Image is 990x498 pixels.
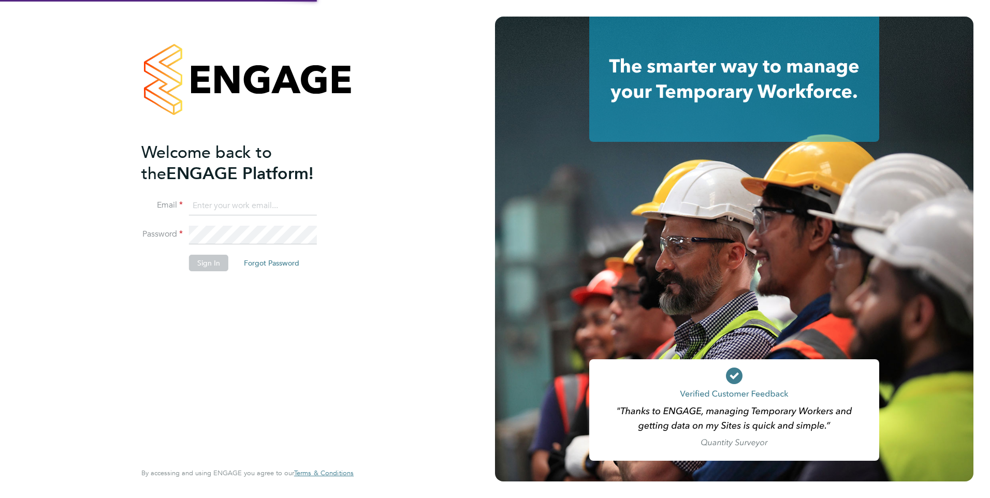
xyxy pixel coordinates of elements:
a: Terms & Conditions [294,469,354,477]
label: Email [141,200,183,211]
h2: ENGAGE Platform! [141,142,343,184]
span: Welcome back to the [141,142,272,184]
label: Password [141,229,183,240]
button: Sign In [189,255,228,271]
span: By accessing and using ENGAGE you agree to our [141,468,354,477]
input: Enter your work email... [189,197,317,215]
button: Forgot Password [236,255,308,271]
